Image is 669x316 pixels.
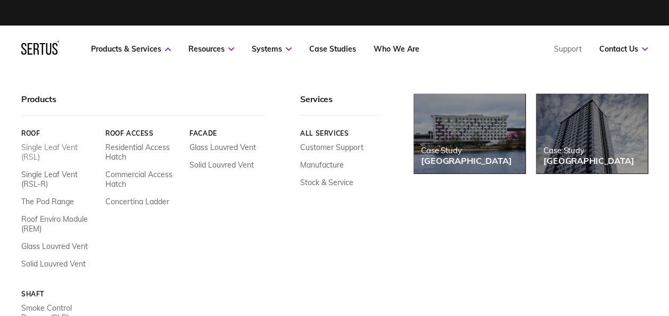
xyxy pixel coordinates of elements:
[300,129,382,137] a: All services
[543,155,634,166] div: [GEOGRAPHIC_DATA]
[105,143,181,162] a: Residential Access Hatch
[189,129,266,137] a: Facade
[300,178,353,187] a: Stock & Service
[105,129,181,137] a: Roof Access
[374,44,419,54] a: Who We Are
[21,143,97,162] a: Single Leaf Vent (RSL)
[414,94,525,173] a: Case Study[GEOGRAPHIC_DATA]
[309,44,356,54] a: Case Studies
[21,94,266,115] div: Products
[21,242,88,251] a: Glass Louvred Vent
[105,197,169,206] a: Concertina Ladder
[300,160,344,170] a: Manufacture
[616,265,669,316] iframe: Chat Widget
[421,145,511,155] div: Case Study
[554,44,582,54] a: Support
[189,160,254,170] a: Solid Louvred Vent
[21,259,86,269] a: Solid Louvred Vent
[300,143,364,152] a: Customer Support
[21,290,97,298] a: Shaft
[300,94,382,115] div: Services
[599,44,648,54] a: Contact Us
[189,143,256,152] a: Glass Louvred Vent
[252,44,292,54] a: Systems
[21,170,97,189] a: Single Leaf Vent (RSL-R)
[543,145,634,155] div: Case Study
[21,129,97,137] a: Roof
[21,214,97,234] a: Roof Enviro Module (REM)
[21,197,74,206] a: The Pod Range
[421,155,511,166] div: [GEOGRAPHIC_DATA]
[188,44,234,54] a: Resources
[105,170,181,189] a: Commercial Access Hatch
[536,94,648,173] a: Case Study[GEOGRAPHIC_DATA]
[91,44,171,54] a: Products & Services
